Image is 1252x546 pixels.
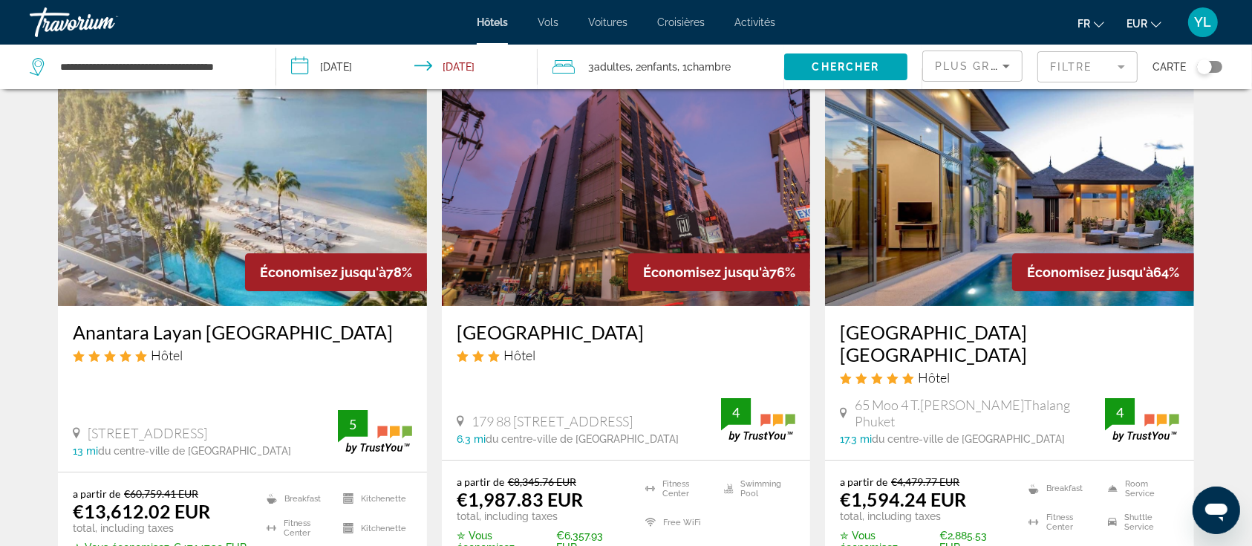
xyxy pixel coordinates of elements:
a: [GEOGRAPHIC_DATA] [457,321,796,343]
a: Croisières [657,16,705,28]
div: 76% [628,253,810,291]
div: 5 star Hotel [73,347,412,363]
div: 64% [1012,253,1194,291]
img: Hotel image [58,68,427,306]
button: Change currency [1127,13,1161,34]
span: 179 88 [STREET_ADDRESS] [472,413,633,429]
a: [GEOGRAPHIC_DATA] [GEOGRAPHIC_DATA] [840,321,1179,365]
span: Économisez jusqu'à [260,264,386,280]
img: Hotel image [825,68,1194,306]
p: total, including taxes [457,510,627,522]
li: Fitness Center [259,517,336,539]
span: fr [1077,18,1090,30]
span: Hôtel [918,369,950,386]
span: a partir de [73,487,120,500]
button: Chercher [784,53,907,80]
mat-select: Sort by [935,57,1010,75]
del: €60,759.41 EUR [124,487,198,500]
li: Fitness Center [638,475,717,502]
img: trustyou-badge.svg [338,410,412,454]
div: 78% [245,253,427,291]
span: , 1 [677,56,731,77]
div: 4 [1105,403,1135,421]
span: 3 [588,56,630,77]
span: Carte [1152,56,1186,77]
li: Breakfast [1021,475,1100,502]
div: 4 [721,403,751,421]
ins: €1,987.83 EUR [457,488,583,510]
li: Swimming Pool [717,475,795,502]
span: Hôtel [503,347,535,363]
span: Chercher [812,61,880,73]
ins: €1,594.24 EUR [840,488,966,510]
span: EUR [1127,18,1147,30]
img: Hotel image [442,68,811,306]
span: du centre-ville de [GEOGRAPHIC_DATA] [98,445,291,457]
del: €8,345.76 EUR [508,475,576,488]
img: trustyou-badge.svg [721,398,795,442]
span: Chambre [687,61,731,73]
p: total, including taxes [73,522,248,534]
button: Filter [1037,51,1138,83]
ins: €13,612.02 EUR [73,500,210,522]
span: du centre-ville de [GEOGRAPHIC_DATA] [872,433,1065,445]
a: Activités [734,16,775,28]
li: Free WiFi [638,510,717,536]
button: Change language [1077,13,1104,34]
a: Vols [538,16,558,28]
button: Toggle map [1186,60,1222,74]
span: a partir de [457,475,504,488]
a: Anantara Layan [GEOGRAPHIC_DATA] [73,321,412,343]
div: 5 [338,415,368,433]
div: 5 star Hotel [840,369,1179,386]
li: Kitchenette [336,487,412,510]
span: Hôtel [151,347,183,363]
li: Shuttle Service [1101,510,1179,536]
span: [STREET_ADDRESS] [88,425,207,441]
p: total, including taxes [840,510,1010,522]
span: 13 mi [73,445,98,457]
li: Fitness Center [1021,510,1100,536]
a: Hôtels [477,16,508,28]
span: 65 Moo 4 T.[PERSON_NAME]Thalang Phuket [855,397,1105,429]
span: YL [1195,15,1212,30]
span: a partir de [840,475,887,488]
span: du centre-ville de [GEOGRAPHIC_DATA] [486,433,679,445]
li: Room Service [1101,475,1179,502]
button: Travelers: 3 adults, 2 children [538,45,784,89]
button: User Menu [1184,7,1222,38]
li: Breakfast [259,487,336,510]
span: Plus grandes économies [935,60,1112,72]
img: trustyou-badge.svg [1105,398,1179,442]
span: , 2 [630,56,677,77]
iframe: Bouton de lancement de la fenêtre de messagerie [1193,487,1240,534]
del: €4,479.77 EUR [891,475,959,488]
a: Travorium [30,3,178,42]
span: 6.3 mi [457,433,486,445]
li: Kitchenette [336,517,412,539]
button: Check-in date: Mar 20, 2026 Check-out date: Mar 27, 2026 [276,45,538,89]
a: Voitures [588,16,627,28]
div: 3 star Hotel [457,347,796,363]
span: Économisez jusqu'à [643,264,769,280]
span: Économisez jusqu'à [1027,264,1153,280]
span: Enfants [641,61,677,73]
span: Adultes [594,61,630,73]
span: 17.3 mi [840,433,872,445]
